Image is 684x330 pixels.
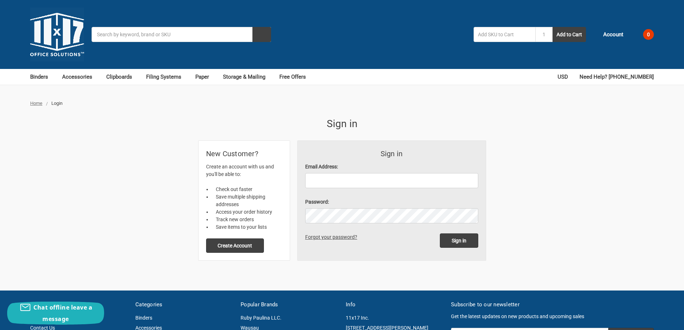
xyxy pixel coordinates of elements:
a: Binders [135,315,152,321]
p: Get the latest updates on new products and upcoming sales [451,313,654,320]
img: 11x17.com [30,8,84,61]
a: Create Account [206,242,264,248]
a: Clipboards [106,69,139,85]
h5: Popular Brands [241,301,338,309]
a: Ruby Paulina LLC. [241,315,281,321]
h2: New Customer? [206,148,282,159]
p: Create an account with us and you'll be able to: [206,163,282,178]
h5: Info [346,301,443,309]
a: Need Help? [PHONE_NUMBER] [580,69,654,85]
span: Chat offline leave a message [33,303,92,323]
a: Forgot your password? [305,234,360,240]
h1: Sign in [199,116,486,131]
input: Add SKU to Cart [474,27,535,42]
span: Login [51,101,62,106]
li: Access your order history [212,208,282,216]
input: Search by keyword, brand or SKU [92,27,271,42]
a: Paper [195,69,215,85]
a: Accessories [62,69,99,85]
a: 0 [631,25,654,44]
li: Track new orders [212,216,282,223]
input: Sign in [440,233,478,248]
li: Check out faster [212,186,282,193]
a: Binders [30,69,55,85]
a: Filing Systems [146,69,188,85]
button: Chat offline leave a message [7,302,104,325]
li: Save items to your lists [212,223,282,231]
button: Create Account [206,238,264,253]
a: Account [594,25,623,44]
a: Home [30,101,42,106]
span: 0 [643,29,654,40]
h5: Subscribe to our newsletter [451,301,654,309]
a: Free Offers [279,69,306,85]
label: Email Address: [305,163,478,171]
a: Storage & Mailing [223,69,272,85]
button: Add to Cart [553,27,586,42]
li: Save multiple shipping addresses [212,193,282,208]
span: Account [603,31,623,39]
a: USD [558,69,572,85]
h5: Categories [135,301,233,309]
label: Password: [305,198,478,206]
h3: Sign in [305,148,478,159]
